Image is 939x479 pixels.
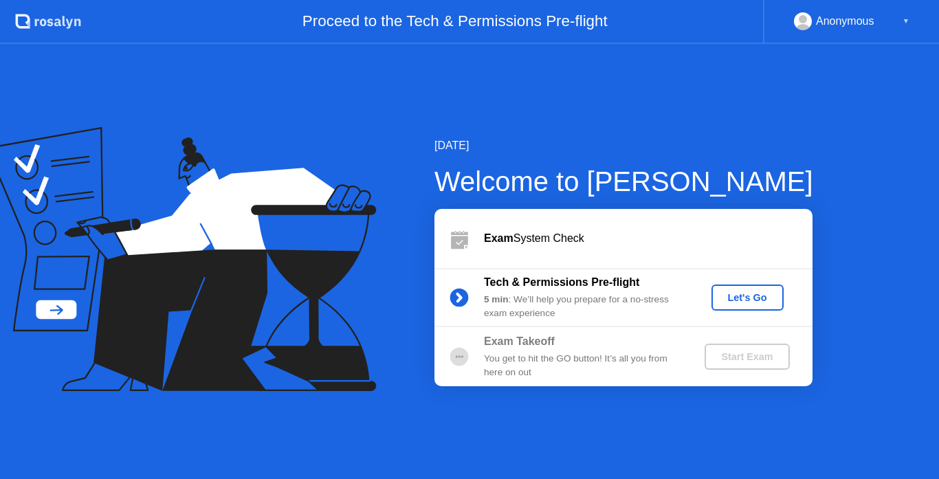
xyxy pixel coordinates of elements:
[903,12,909,30] div: ▼
[434,161,813,202] div: Welcome to [PERSON_NAME]
[711,285,784,311] button: Let's Go
[484,335,555,347] b: Exam Takeoff
[710,351,784,362] div: Start Exam
[717,292,778,303] div: Let's Go
[484,352,682,380] div: You get to hit the GO button! It’s all you from here on out
[484,230,813,247] div: System Check
[484,276,639,288] b: Tech & Permissions Pre-flight
[434,137,813,154] div: [DATE]
[705,344,789,370] button: Start Exam
[816,12,874,30] div: Anonymous
[484,293,682,321] div: : We’ll help you prepare for a no-stress exam experience
[484,294,509,304] b: 5 min
[484,232,513,244] b: Exam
